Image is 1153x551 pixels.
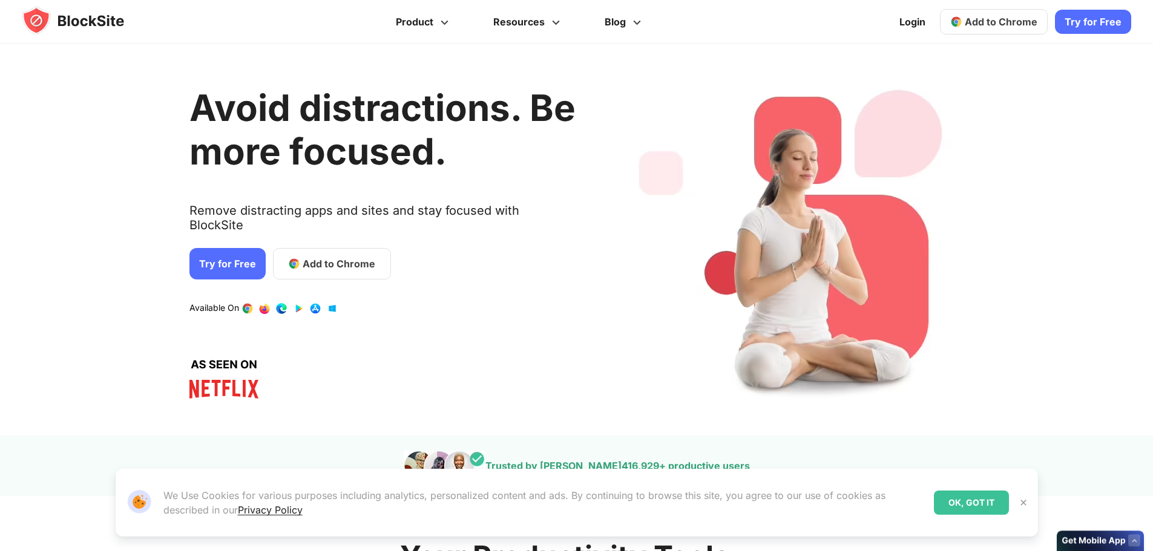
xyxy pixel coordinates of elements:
img: chrome-icon.svg [950,16,962,28]
span: Add to Chrome [965,16,1037,28]
a: Privacy Policy [238,504,303,516]
img: pepole images [404,451,485,481]
div: OK, GOT IT [934,491,1009,515]
a: Add to Chrome [940,9,1048,34]
img: blocksite-icon.5d769676.svg [22,6,148,35]
a: Try for Free [1055,10,1131,34]
span: Add to Chrome [303,256,375,271]
text: Remove distracting apps and sites and stay focused with BlockSite [189,203,576,242]
a: Login [892,7,933,36]
a: Try for Free [189,248,266,279]
h1: Avoid distractions. Be more focused. [189,86,576,173]
button: Close [1016,495,1031,510]
p: We Use Cookies for various purposes including analytics, personalized content and ads. By continu... [163,488,924,517]
img: Close [1019,498,1028,507]
text: Available On [189,302,239,315]
a: Add to Chrome [273,248,391,279]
